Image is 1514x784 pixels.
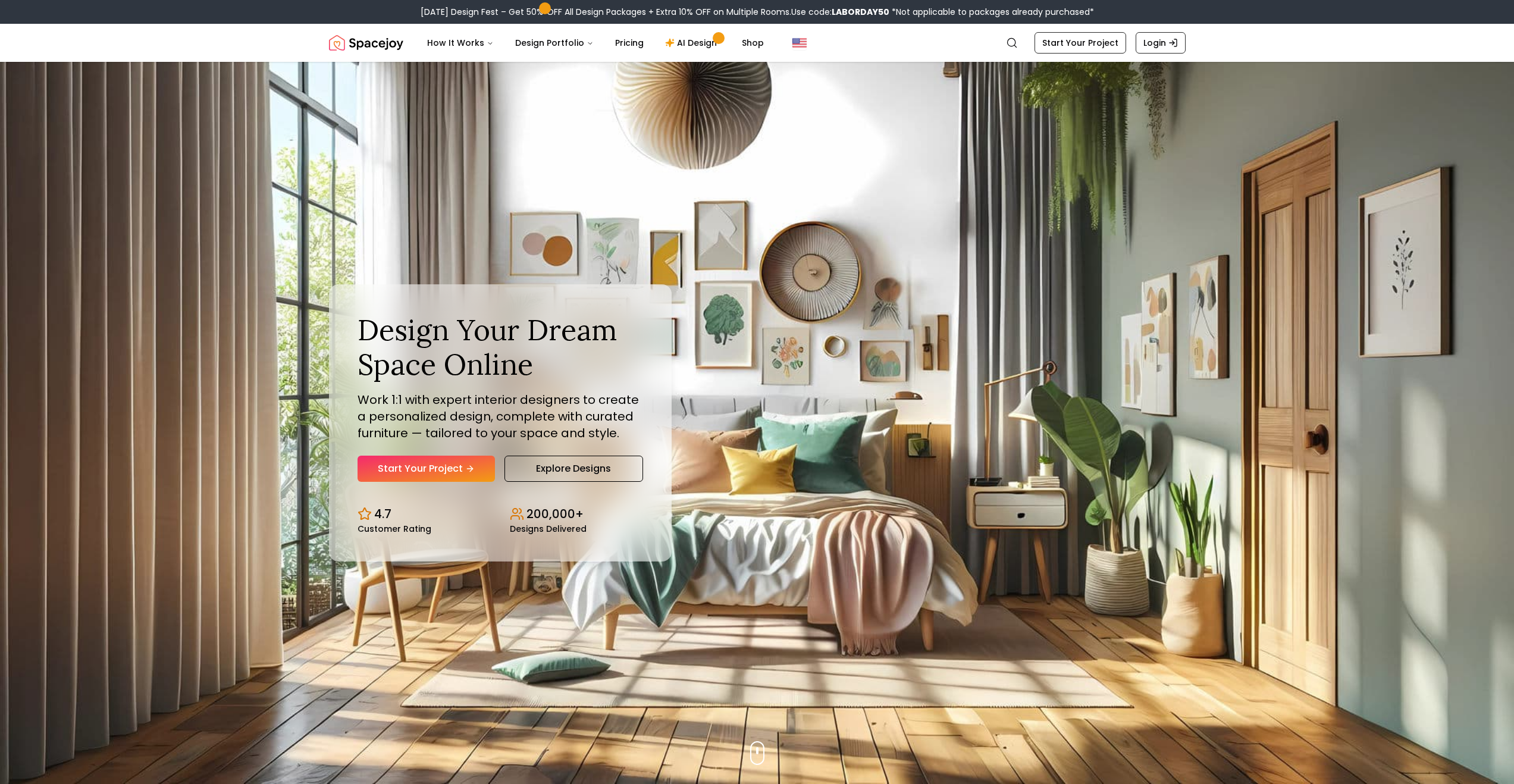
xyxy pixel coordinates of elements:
[418,31,503,55] button: How It Works
[358,456,495,482] a: Start Your Project
[732,31,773,55] a: Shop
[606,31,653,55] a: Pricing
[329,24,1186,62] nav: Global
[1136,32,1186,54] a: Login
[358,525,431,533] small: Customer Rating
[329,31,403,55] img: Spacejoy Logo
[510,525,587,533] small: Designs Delivered
[526,506,584,522] p: 200,000+
[421,6,1094,18] div: [DATE] Design Fest – Get 50% OFF All Design Packages + Extra 10% OFF on Multiple Rooms.
[358,496,643,533] div: Design stats
[418,31,773,55] nav: Main
[374,506,391,522] p: 4.7
[792,36,807,50] img: United States
[832,6,889,18] b: LABORDAY50
[889,6,1094,18] span: *Not applicable to packages already purchased*
[329,31,403,55] a: Spacejoy
[1035,32,1126,54] a: Start Your Project
[504,456,643,482] a: Explore Designs
[656,31,730,55] a: AI Design
[358,313,643,381] h1: Design Your Dream Space Online
[791,6,889,18] span: Use code:
[506,31,603,55] button: Design Portfolio
[358,391,643,441] p: Work 1:1 with expert interior designers to create a personalized design, complete with curated fu...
